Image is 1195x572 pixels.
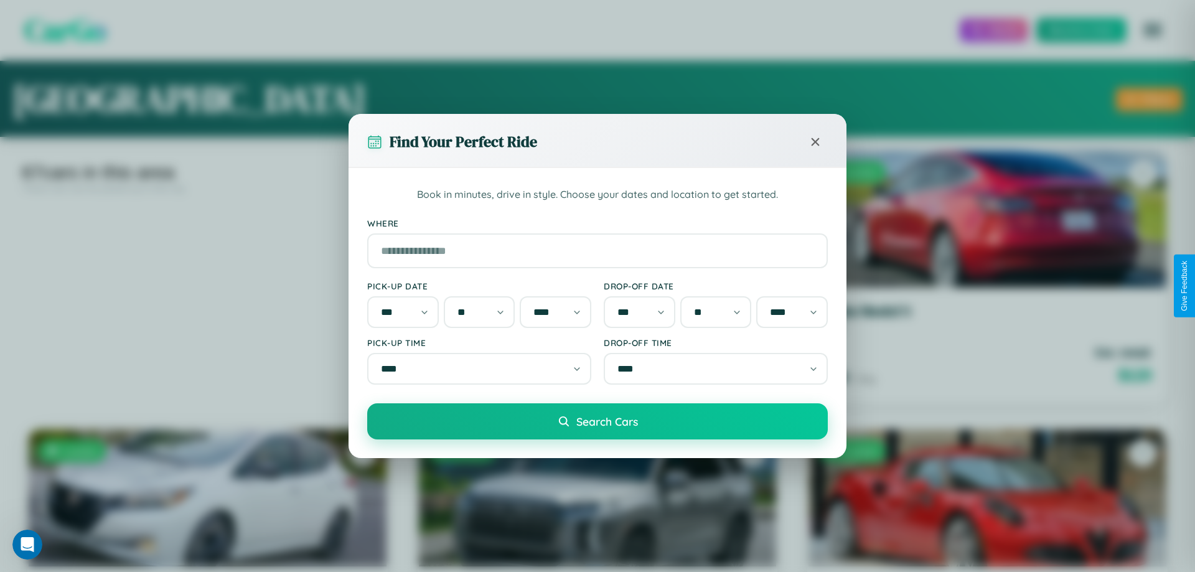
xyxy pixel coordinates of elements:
label: Pick-up Date [367,281,591,291]
label: Drop-off Date [604,281,828,291]
label: Drop-off Time [604,337,828,348]
button: Search Cars [367,403,828,439]
span: Search Cars [576,415,638,428]
h3: Find Your Perfect Ride [390,131,537,152]
label: Pick-up Time [367,337,591,348]
p: Book in minutes, drive in style. Choose your dates and location to get started. [367,187,828,203]
label: Where [367,218,828,228]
